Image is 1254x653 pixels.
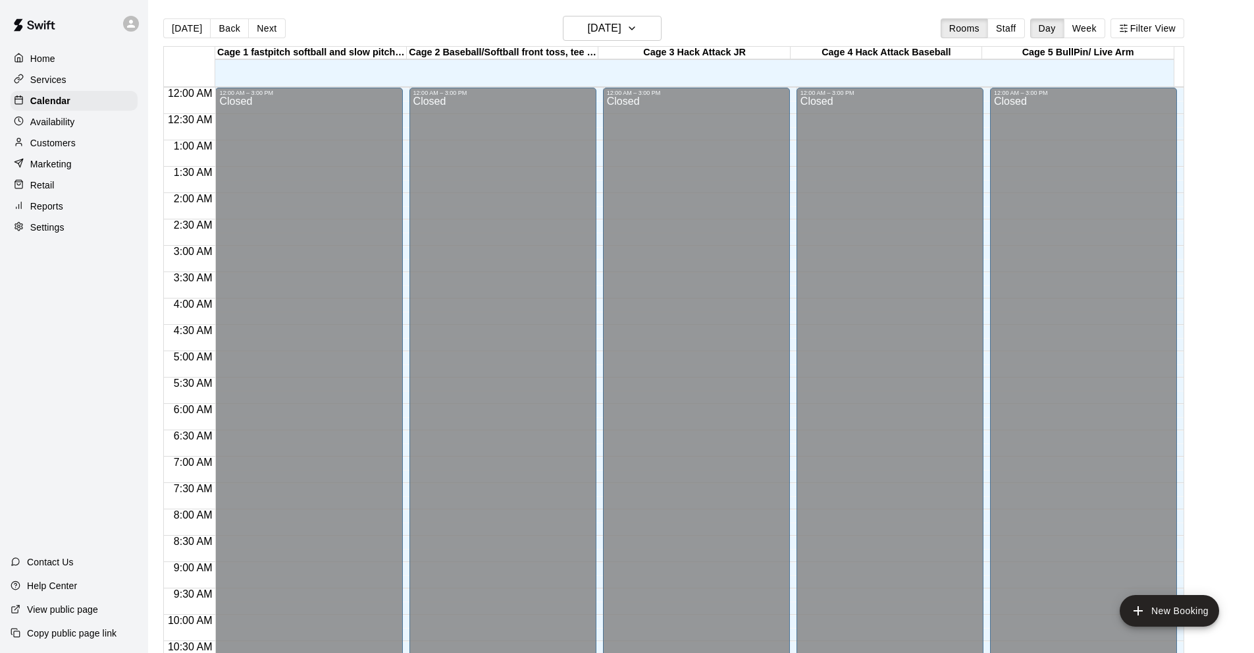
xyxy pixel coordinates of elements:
[170,430,216,441] span: 6:30 AM
[598,47,790,59] div: Cage 3 Hack Attack JR
[27,627,117,640] p: Copy public page link
[248,18,285,38] button: Next
[1064,18,1105,38] button: Week
[11,49,138,69] a: Home
[170,351,216,362] span: 5:00 AM
[27,603,98,616] p: View public page
[30,179,55,192] p: Retail
[30,52,55,65] p: Home
[170,588,216,600] span: 9:30 AM
[563,16,662,41] button: [DATE]
[27,579,77,592] p: Help Center
[11,196,138,216] a: Reports
[210,18,249,38] button: Back
[1120,595,1219,627] button: add
[170,298,216,310] span: 4:00 AM
[30,200,63,213] p: Reports
[165,615,216,626] span: 10:00 AM
[1110,18,1184,38] button: Filter View
[27,555,74,569] p: Contact Us
[170,378,216,389] span: 5:30 AM
[11,91,138,111] a: Calendar
[170,193,216,204] span: 2:00 AM
[11,217,138,237] a: Settings
[215,47,407,59] div: Cage 1 fastpitch softball and slow pitch softball
[11,133,138,153] a: Customers
[791,47,982,59] div: Cage 4 Hack Attack Baseball
[30,136,76,150] p: Customers
[588,19,621,38] h6: [DATE]
[407,47,598,59] div: Cage 2 Baseball/Softball front toss, tee work , No Machine
[30,221,65,234] p: Settings
[11,175,138,195] a: Retail
[11,154,138,174] a: Marketing
[607,90,786,96] div: 12:00 AM – 3:00 PM
[170,219,216,231] span: 2:30 AM
[170,536,216,547] span: 8:30 AM
[941,18,988,38] button: Rooms
[30,94,70,107] p: Calendar
[11,70,138,90] a: Services
[165,114,216,125] span: 12:30 AM
[170,246,216,257] span: 3:00 AM
[170,509,216,521] span: 8:00 AM
[1030,18,1064,38] button: Day
[30,115,75,128] p: Availability
[165,88,216,99] span: 12:00 AM
[219,90,398,96] div: 12:00 AM – 3:00 PM
[982,47,1174,59] div: Cage 5 BullPin/ Live Arm
[170,325,216,336] span: 4:30 AM
[165,641,216,652] span: 10:30 AM
[30,73,66,86] p: Services
[11,112,138,132] a: Availability
[170,562,216,573] span: 9:00 AM
[170,272,216,283] span: 3:30 AM
[994,90,1173,96] div: 12:00 AM – 3:00 PM
[987,18,1025,38] button: Staff
[800,90,980,96] div: 12:00 AM – 3:00 PM
[170,404,216,415] span: 6:00 AM
[170,140,216,152] span: 1:00 AM
[170,457,216,468] span: 7:00 AM
[30,157,72,171] p: Marketing
[170,167,216,178] span: 1:30 AM
[413,90,592,96] div: 12:00 AM – 3:00 PM
[163,18,211,38] button: [DATE]
[170,483,216,494] span: 7:30 AM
